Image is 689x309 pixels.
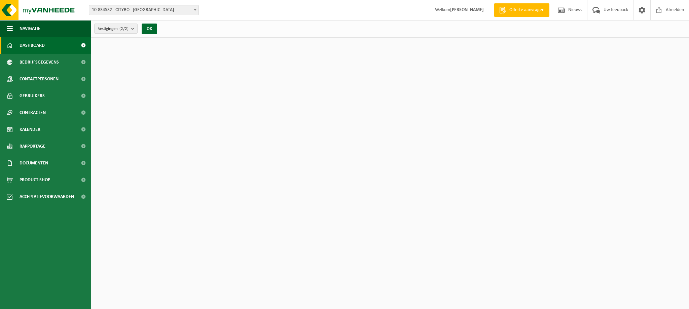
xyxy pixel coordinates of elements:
[20,37,45,54] span: Dashboard
[89,5,199,15] span: 10-834532 - CITYBO - OKEGEM
[98,24,129,34] span: Vestigingen
[508,7,546,13] span: Offerte aanvragen
[20,188,74,205] span: Acceptatievoorwaarden
[20,54,59,71] span: Bedrijfsgegevens
[450,7,484,12] strong: [PERSON_NAME]
[20,138,45,155] span: Rapportage
[20,71,59,87] span: Contactpersonen
[20,171,50,188] span: Product Shop
[494,3,549,17] a: Offerte aanvragen
[20,87,45,104] span: Gebruikers
[20,155,48,171] span: Documenten
[142,24,157,34] button: OK
[94,24,138,34] button: Vestigingen(2/2)
[89,5,198,15] span: 10-834532 - CITYBO - OKEGEM
[20,121,40,138] span: Kalender
[20,20,40,37] span: Navigatie
[20,104,46,121] span: Contracten
[119,27,129,31] count: (2/2)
